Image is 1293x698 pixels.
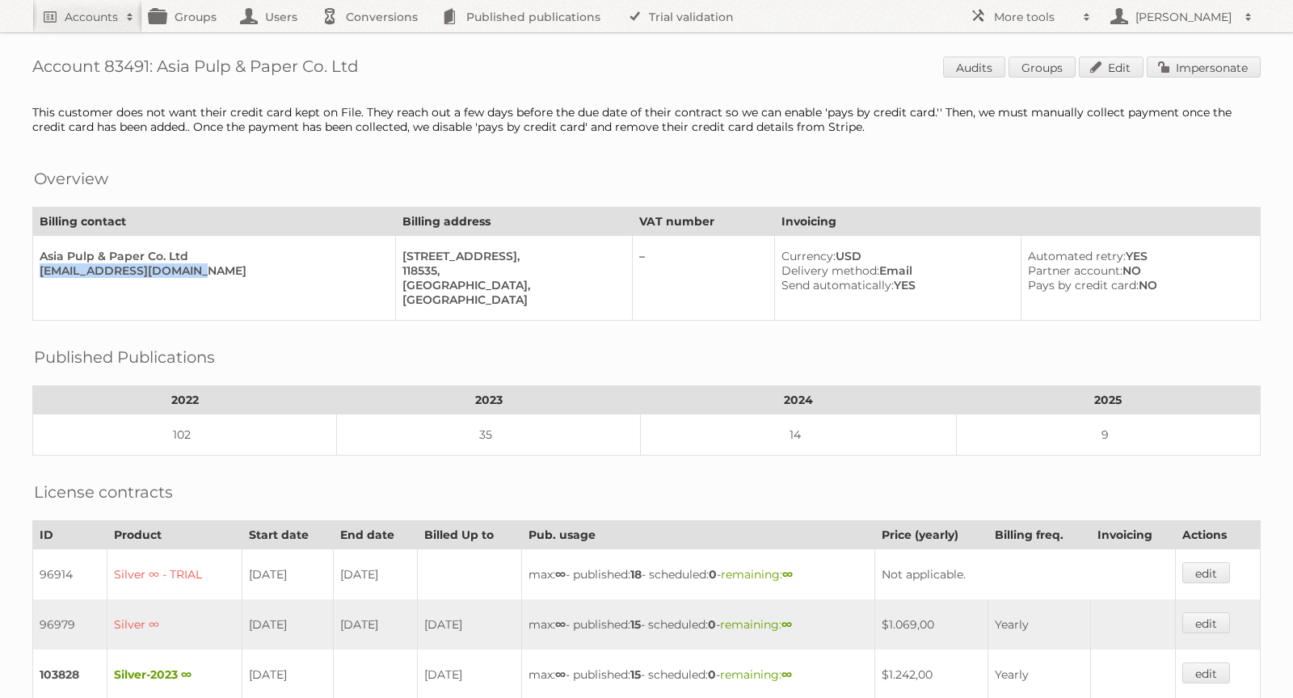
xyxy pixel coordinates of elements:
[337,386,641,414] th: 2023
[781,278,894,292] span: Send automatically:
[34,345,215,369] h2: Published Publications
[555,667,566,682] strong: ∞
[333,599,418,650] td: [DATE]
[1028,263,1247,278] div: NO
[418,599,521,650] td: [DATE]
[40,263,382,278] div: [EMAIL_ADDRESS][DOMAIN_NAME]
[521,521,875,549] th: Pub. usage
[1009,57,1076,78] a: Groups
[720,617,792,632] span: remaining:
[1028,249,1247,263] div: YES
[781,667,792,682] strong: ∞
[40,249,382,263] div: Asia Pulp & Paper Co. Ltd
[641,414,957,456] td: 14
[1147,57,1261,78] a: Impersonate
[521,549,875,600] td: max: - published: - scheduled: -
[956,414,1260,456] td: 9
[781,278,1008,292] div: YES
[632,236,774,321] td: –
[1028,278,1139,292] span: Pays by credit card:
[33,208,396,236] th: Billing contact
[555,617,566,632] strong: ∞
[875,521,988,549] th: Price (yearly)
[402,263,619,278] div: 118535,
[107,599,242,650] td: Silver ∞
[402,278,619,292] div: [GEOGRAPHIC_DATA],
[65,9,118,25] h2: Accounts
[632,208,774,236] th: VAT number
[781,249,1008,263] div: USD
[1182,612,1230,633] a: edit
[33,599,107,650] td: 96979
[1028,249,1126,263] span: Automated retry:
[782,567,793,582] strong: ∞
[33,386,337,414] th: 2022
[1182,562,1230,583] a: edit
[34,166,108,191] h2: Overview
[34,480,173,504] h2: License contracts
[402,292,619,307] div: [GEOGRAPHIC_DATA]
[402,249,619,263] div: [STREET_ADDRESS],
[781,263,1008,278] div: Email
[333,549,418,600] td: [DATE]
[943,57,1005,78] a: Audits
[33,414,337,456] td: 102
[708,667,716,682] strong: 0
[1028,278,1247,292] div: NO
[242,599,333,650] td: [DATE]
[337,414,641,456] td: 35
[396,208,633,236] th: Billing address
[1182,662,1230,683] a: edit
[242,521,333,549] th: Start date
[774,208,1260,236] th: Invoicing
[781,263,879,278] span: Delivery method:
[721,567,793,582] span: remaining:
[709,567,717,582] strong: 0
[630,567,642,582] strong: 18
[781,617,792,632] strong: ∞
[521,599,875,650] td: max: - published: - scheduled: -
[956,386,1260,414] th: 2025
[418,521,521,549] th: Billed Up to
[33,549,107,600] td: 96914
[555,567,566,582] strong: ∞
[641,386,957,414] th: 2024
[1028,263,1122,278] span: Partner account:
[32,57,1261,81] h1: Account 83491: Asia Pulp & Paper Co. Ltd
[994,9,1075,25] h2: More tools
[333,521,418,549] th: End date
[630,667,641,682] strong: 15
[875,549,1176,600] td: Not applicable.
[875,599,988,650] td: $1.069,00
[630,617,641,632] strong: 15
[720,667,792,682] span: remaining:
[988,599,1090,650] td: Yearly
[1090,521,1176,549] th: Invoicing
[107,549,242,600] td: Silver ∞ - TRIAL
[33,521,107,549] th: ID
[988,521,1090,549] th: Billing freq.
[1079,57,1143,78] a: Edit
[1131,9,1236,25] h2: [PERSON_NAME]
[708,617,716,632] strong: 0
[32,105,1261,134] div: This customer does not want their credit card kept on File. They reach out a few days before the ...
[107,521,242,549] th: Product
[242,549,333,600] td: [DATE]
[781,249,836,263] span: Currency:
[1176,521,1261,549] th: Actions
